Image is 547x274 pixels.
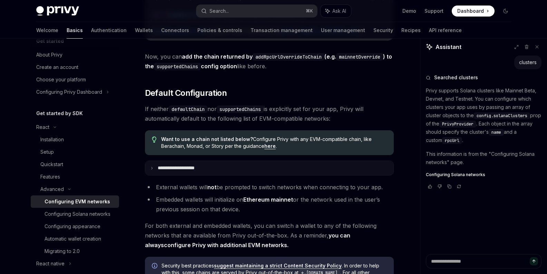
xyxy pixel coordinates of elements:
a: User management [321,22,365,39]
div: About Privy [36,51,62,59]
p: Privy supports Solana clusters like Mainnet Beta, Devnet, and Testnet. You can configure which cl... [426,87,541,144]
div: Configuring Privy Dashboard [36,88,102,96]
span: For both external and embedded wallets, you can switch a wallet to any of the following networks ... [145,221,394,250]
code: defaultChain [169,105,207,113]
span: name [491,130,501,135]
div: Migrating to 2.0 [45,247,80,255]
div: Configuring Solana networks [45,210,110,218]
p: This information is from the "Configuring Solana networks" page. [426,150,541,166]
a: Choose your platform [31,73,119,86]
li: Embedded wallets will initialize on or the network used in the user’s previous session on that de... [145,195,394,214]
a: Migrating to 2.0 [31,245,119,257]
a: Create an account [31,61,119,73]
div: Setup [40,148,54,156]
a: About Privy [31,49,119,61]
span: Ask AI [332,8,346,14]
div: Installation [40,135,64,144]
strong: add the chain returned by (e.g. ) to the config option [145,53,392,70]
span: Configure Privy with any EVM-compatible chain, like Berachain, Monad, or Story per the guidance . [161,136,387,150]
a: Wallets [135,22,153,39]
a: Quickstart [31,158,119,171]
span: rpcUrl [445,138,459,143]
div: clusters [519,59,537,66]
a: Security [373,22,393,39]
a: Configuring Solana networks [31,208,119,220]
strong: Ethereum mainnet [243,196,293,203]
div: Choose your platform [36,75,86,84]
a: Welcome [36,22,58,39]
a: Features [31,171,119,183]
a: suggest maintaining a strict Content Security Policy [214,263,342,269]
a: Policies & controls [197,22,242,39]
div: Advanced [40,185,64,193]
button: Searched clusters [426,74,541,81]
button: Toggle dark mode [500,6,511,17]
a: Support [424,8,443,14]
a: Authentication [91,22,127,39]
a: Dashboard [452,6,495,17]
span: Assistant [436,43,461,51]
span: Dashboard [457,8,484,14]
a: Configuring EVM networks [31,195,119,208]
a: Transaction management [251,22,313,39]
button: Send message [530,257,538,265]
span: config.solanaClusters [477,113,527,119]
svg: Tip [152,136,157,143]
button: Ask AI [321,5,351,17]
a: configure Privy with additional EVM networks [164,242,287,249]
div: Create an account [36,63,78,71]
span: PrivyProvider [442,121,473,127]
div: Configuring appearance [45,222,100,231]
strong: Want to use a chain not listed below? [161,136,253,142]
a: Configuring appearance [31,220,119,233]
div: Features [40,173,60,181]
code: supportedChains [154,63,201,70]
li: External wallets will be prompted to switch networks when connecting to your app. [145,182,394,192]
span: Searched clusters [434,74,478,81]
button: Search...⌘K [196,5,317,17]
a: API reference [429,22,462,39]
code: mainnetOverride [336,53,383,61]
span: If neither nor is explicitly set for your app, Privy will automatically default to the following ... [145,104,394,123]
span: ⌘ K [306,8,313,14]
a: Demo [402,8,416,14]
a: here [264,143,276,149]
div: React [36,123,49,131]
a: Installation [31,133,119,146]
svg: Info [152,263,159,270]
span: Configuring Solana networks [426,172,485,177]
a: Basics [67,22,83,39]
strong: not [207,184,216,191]
div: Search... [209,7,229,15]
div: React native [36,260,65,268]
div: Quickstart [40,160,63,169]
a: Configuring Solana networks [426,172,541,177]
span: Now, you can like before. [145,52,394,71]
a: Recipes [401,22,421,39]
div: Automatic wallet creation [45,235,101,243]
code: supportedChains [217,105,264,113]
a: Connectors [161,22,189,39]
a: Automatic wallet creation [31,233,119,245]
h5: Get started by SDK [36,109,83,118]
code: addRpcUrlOverrideToChain [253,53,324,61]
img: dark logo [36,6,79,16]
span: Default Configuration [145,88,227,99]
div: Configuring EVM networks [45,197,110,206]
a: Setup [31,146,119,158]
